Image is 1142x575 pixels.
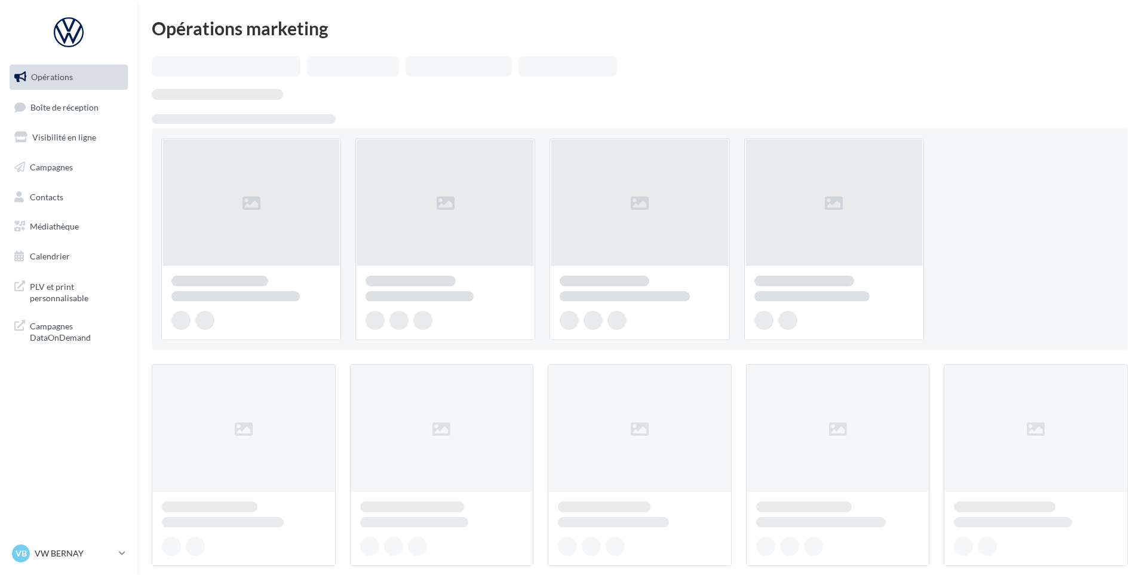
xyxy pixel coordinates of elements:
[16,548,27,559] span: VB
[30,162,73,172] span: Campagnes
[30,102,99,112] span: Boîte de réception
[30,279,123,304] span: PLV et print personnalisable
[7,125,130,150] a: Visibilité en ligne
[7,155,130,180] a: Campagnes
[7,185,130,210] a: Contacts
[7,214,130,239] a: Médiathèque
[152,19,1128,37] div: Opérations marketing
[35,548,114,559] p: VW BERNAY
[7,313,130,348] a: Campagnes DataOnDemand
[30,318,123,344] span: Campagnes DataOnDemand
[30,191,63,201] span: Contacts
[10,542,128,565] a: VB VW BERNAY
[30,251,70,261] span: Calendrier
[7,94,130,120] a: Boîte de réception
[7,65,130,90] a: Opérations
[7,244,130,269] a: Calendrier
[31,72,73,82] span: Opérations
[30,221,79,231] span: Médiathèque
[7,274,130,309] a: PLV et print personnalisable
[32,132,96,142] span: Visibilité en ligne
